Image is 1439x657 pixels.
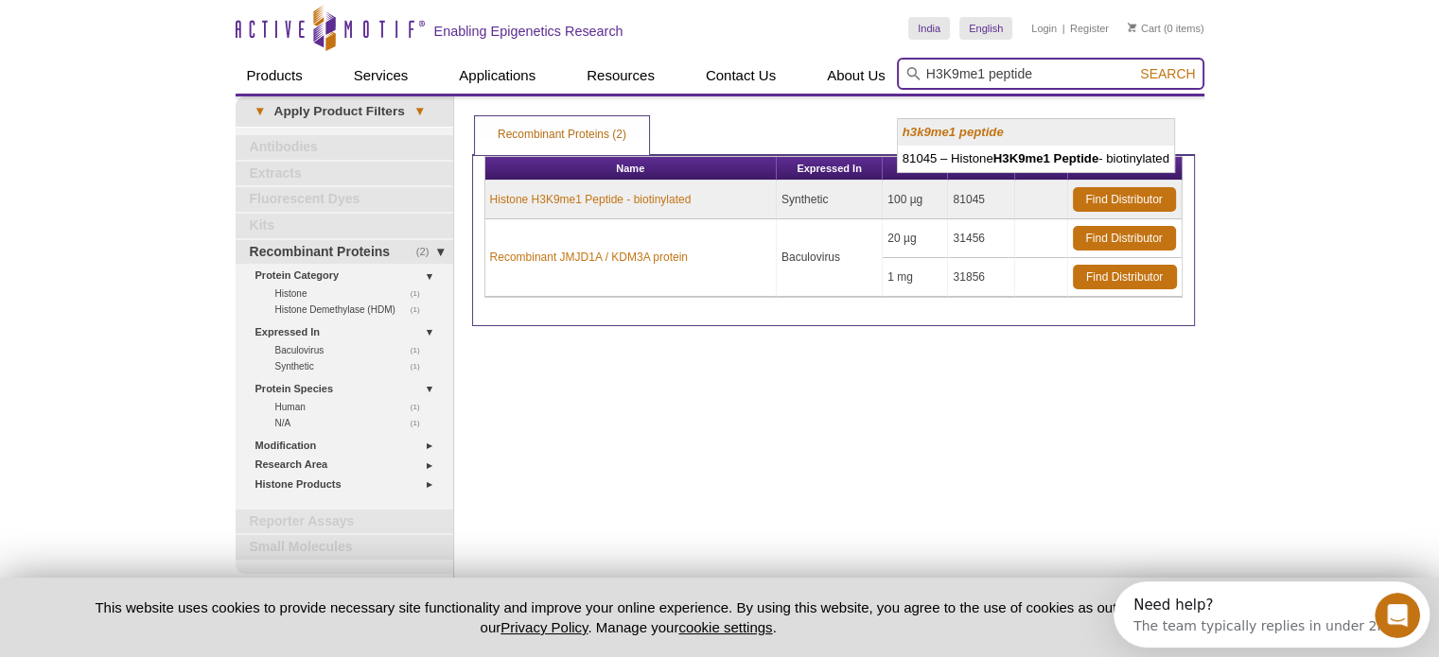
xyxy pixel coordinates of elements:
a: (1)Human [275,399,430,415]
a: Recombinant JMJD1A / KDM3A protein [490,249,688,266]
span: ▾ [245,103,274,120]
span: (1) [411,302,430,318]
a: Find Distributor [1073,187,1176,212]
p: This website uses cookies to provide necessary site functionality and improve your online experie... [62,597,1195,637]
span: (1) [411,358,430,374]
a: Cart [1128,22,1161,35]
div: Need help? [20,16,276,31]
a: Products [236,58,314,94]
li: | [1062,17,1065,40]
img: Your Cart [1128,23,1136,32]
th: Format [883,157,948,181]
a: Small Molecules [236,535,453,560]
span: (1) [411,415,430,431]
a: (1)Synthetic [275,358,430,374]
a: Antibodies [236,135,453,160]
a: Modification [255,436,442,456]
td: 1 mg [883,258,948,297]
a: Protein Category [255,266,442,285]
button: cookie settings [678,619,772,635]
td: 31856 [948,258,1015,297]
a: Contact Us [694,58,787,94]
button: Search [1134,65,1201,82]
a: Histone H3K9me1 Peptide - biotinylated [490,191,692,208]
a: ▾Apply Product Filters▾ [236,96,453,127]
td: 81045 [948,181,1015,219]
iframe: Intercom live chat [1375,593,1420,638]
span: Search [1140,66,1195,81]
td: 20 µg [883,219,948,258]
a: Fluorescent Dyes [236,187,453,212]
a: Kits [236,214,453,238]
a: English [959,17,1012,40]
a: Services [342,58,420,94]
a: India [908,17,950,40]
div: The team typically replies in under 2m [20,31,276,51]
td: Baculovirus [777,219,883,297]
a: (1)Histone Demethylase (HDM) [275,302,430,318]
a: Recombinant Proteins (2) [475,116,649,154]
li: (0 items) [1128,17,1204,40]
span: (1) [411,399,430,415]
span: (1) [411,285,430,302]
a: Applications [447,58,547,94]
th: Expressed In [777,157,883,181]
a: (1)Histone [275,285,430,302]
a: (2)Recombinant Proteins [236,240,453,265]
h2: Enabling Epigenetics Research [434,23,623,40]
td: 31456 [948,219,1015,258]
a: (1)Baculovirus [275,342,430,358]
span: ▾ [405,103,434,120]
input: Keyword, Cat. No. [897,58,1204,90]
a: (1)N/A [275,415,430,431]
a: Find Distributor [1073,226,1176,251]
a: Reporter Assays [236,510,453,534]
a: Login [1031,22,1057,35]
span: (2) [416,240,440,265]
td: Synthetic [777,181,883,219]
iframe: Intercom live chat discovery launcher [1114,581,1430,648]
a: Protein Species [255,379,442,399]
td: 100 µg [883,181,948,219]
strong: H3K9me1 Peptide [993,151,1098,165]
li: 81045 – Histone - biotinylated [898,146,1174,172]
a: Extracts [236,162,453,186]
a: Histone Products [255,475,442,494]
strong: h3k9me1 peptide [903,125,1004,139]
a: Find Distributor [1073,265,1177,289]
a: Privacy Policy [500,619,588,635]
a: Resources [575,58,666,94]
a: About Us [816,58,897,94]
a: Expressed In [255,322,442,342]
span: (1) [411,342,430,358]
div: Open Intercom Messenger [8,8,332,60]
a: Research Area [255,455,442,475]
th: Name [485,157,777,181]
a: Register [1070,22,1109,35]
